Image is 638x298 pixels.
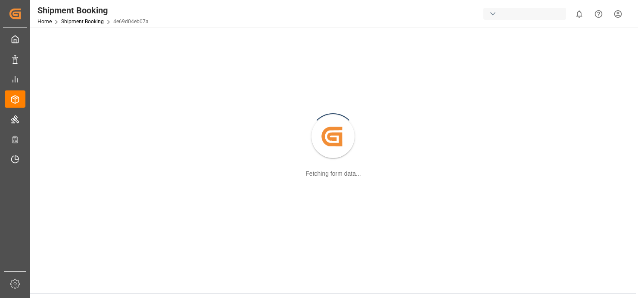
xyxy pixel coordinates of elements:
[589,4,608,24] button: Help Center
[570,4,589,24] button: show 0 new notifications
[37,4,149,17] div: Shipment Booking
[61,19,104,25] a: Shipment Booking
[37,19,52,25] a: Home
[305,169,361,178] div: Fetching form data...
